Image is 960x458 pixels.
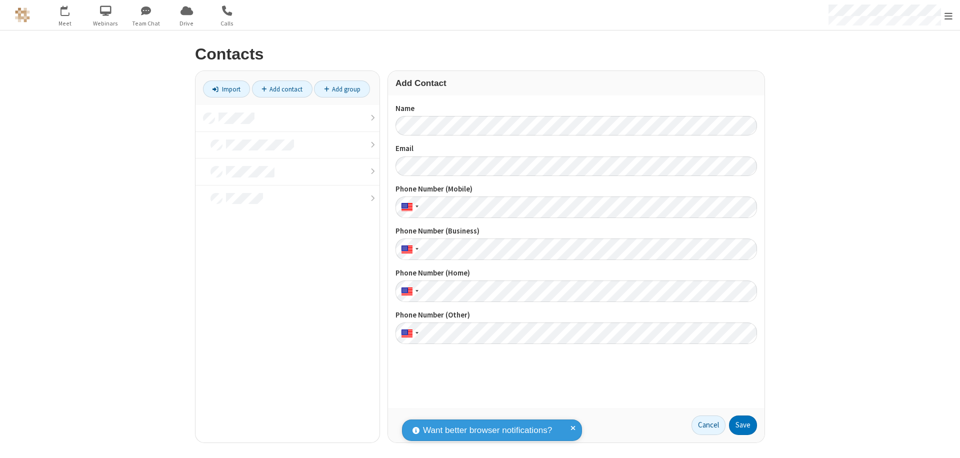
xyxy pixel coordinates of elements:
[395,103,757,114] label: Name
[127,19,165,28] span: Team Chat
[203,80,250,97] a: Import
[314,80,370,97] a: Add group
[395,267,757,279] label: Phone Number (Home)
[395,238,421,260] div: United States: + 1
[67,5,74,13] div: 9
[691,415,725,435] a: Cancel
[208,19,246,28] span: Calls
[46,19,84,28] span: Meet
[423,424,552,437] span: Want better browser notifications?
[729,415,757,435] button: Save
[395,196,421,218] div: United States: + 1
[395,143,757,154] label: Email
[395,225,757,237] label: Phone Number (Business)
[87,19,124,28] span: Webinars
[15,7,30,22] img: QA Selenium DO NOT DELETE OR CHANGE
[252,80,312,97] a: Add contact
[395,183,757,195] label: Phone Number (Mobile)
[395,309,757,321] label: Phone Number (Other)
[395,322,421,344] div: United States: + 1
[395,78,757,88] h3: Add Contact
[395,280,421,302] div: United States: + 1
[195,45,765,63] h2: Contacts
[168,19,205,28] span: Drive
